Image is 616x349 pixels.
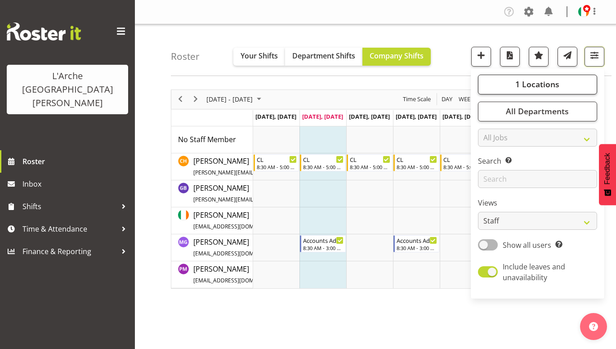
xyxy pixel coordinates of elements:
[347,154,393,171] div: Christopher Hill"s event - CL Begin From Wednesday, October 8, 2025 at 8:30:00 AM GMT+13:00 Ends ...
[171,261,253,288] td: Priyadharshini Mani resource
[22,245,117,258] span: Finance & Reporting
[241,51,278,61] span: Your Shifts
[193,223,325,230] span: [EMAIL_ADDRESS][DOMAIN_NAME][PERSON_NAME]
[7,22,81,40] img: Rosterit website logo
[253,126,580,288] table: Timeline Week of October 7, 2025
[193,237,319,258] span: [PERSON_NAME]
[16,69,119,110] div: L'Arche [GEOGRAPHIC_DATA][PERSON_NAME]
[285,48,362,66] button: Department Shifts
[396,112,437,121] span: [DATE], [DATE]
[503,240,551,250] span: Show all users
[443,155,484,164] div: CL
[397,236,437,245] div: Accounts Admin
[397,155,437,164] div: CL
[478,102,597,121] button: All Departments
[362,48,431,66] button: Company Shifts
[457,94,476,105] button: Timeline Week
[233,48,285,66] button: Your Shifts
[303,163,344,170] div: 8:30 AM - 5:00 PM
[578,6,589,17] img: karen-herbertec8822bb792fe198587cb32955ab4160.png
[193,210,361,231] a: [PERSON_NAME][EMAIL_ADDRESS][DOMAIN_NAME][PERSON_NAME]
[193,169,367,176] span: [PERSON_NAME][EMAIL_ADDRESS][DOMAIN_NAME][PERSON_NAME]
[193,237,319,258] a: [PERSON_NAME][EMAIL_ADDRESS][DOMAIN_NAME]
[203,90,267,109] div: October 06 - 12, 2025
[173,90,188,109] div: previous period
[171,180,253,207] td: Gillian Bradshaw resource
[193,196,367,203] span: [PERSON_NAME][EMAIL_ADDRESS][DOMAIN_NAME][PERSON_NAME]
[303,155,344,164] div: CL
[402,94,433,105] button: Time Scale
[515,79,559,89] span: 1 Locations
[292,51,355,61] span: Department Shifts
[478,75,597,94] button: 1 Locations
[478,170,597,188] input: Search
[171,126,253,153] td: No Staff Member resource
[254,154,299,171] div: Christopher Hill"s event - CL Begin From Monday, October 6, 2025 at 8:30:00 AM GMT+13:00 Ends At ...
[370,51,424,61] span: Company Shifts
[529,47,549,67] button: Highlight an important date within the roster.
[478,156,597,166] label: Search
[471,47,491,67] button: Add a new shift
[190,94,202,105] button: Next
[22,155,130,168] span: Roster
[193,183,403,204] span: [PERSON_NAME]
[503,262,565,282] span: Include leaves and unavailability
[178,134,236,144] span: No Staff Member
[603,153,612,184] span: Feedback
[193,156,403,177] a: [PERSON_NAME][PERSON_NAME][EMAIL_ADDRESS][DOMAIN_NAME][PERSON_NAME]
[302,112,343,121] span: [DATE], [DATE]
[402,94,432,105] span: Time Scale
[478,197,597,208] label: Views
[397,244,437,251] div: 8:30 AM - 3:00 PM
[349,112,390,121] span: [DATE], [DATE]
[171,51,200,62] h4: Roster
[193,183,403,204] a: [PERSON_NAME][PERSON_NAME][EMAIL_ADDRESS][DOMAIN_NAME][PERSON_NAME]
[300,235,346,252] div: Michelle Gillard"s event - Accounts Admin Begin From Tuesday, October 7, 2025 at 8:30:00 AM GMT+1...
[350,155,390,164] div: CL
[585,47,604,67] button: Filter Shifts
[458,94,475,105] span: Week
[558,47,577,67] button: Send a list of all shifts for the selected filtered period to all rostered employees.
[440,154,486,171] div: Christopher Hill"s event - CL Begin From Friday, October 10, 2025 at 8:30:00 AM GMT+13:00 Ends At...
[22,177,130,191] span: Inbox
[257,163,297,170] div: 8:30 AM - 5:00 PM
[393,154,439,171] div: Christopher Hill"s event - CL Begin From Thursday, October 9, 2025 at 8:30:00 AM GMT+13:00 Ends A...
[193,264,361,285] a: [PERSON_NAME][EMAIL_ADDRESS][DOMAIN_NAME][PERSON_NAME]
[300,154,346,171] div: Christopher Hill"s event - CL Begin From Tuesday, October 7, 2025 at 8:30:00 AM GMT+13:00 Ends At...
[397,163,437,170] div: 8:30 AM - 5:00 PM
[171,207,253,234] td: Karen Herbert resource
[589,322,598,331] img: help-xxl-2.png
[303,244,344,251] div: 8:30 AM - 3:00 PM
[257,155,297,164] div: CL
[22,222,117,236] span: Time & Attendance
[506,106,569,116] span: All Departments
[193,277,325,284] span: [EMAIL_ADDRESS][DOMAIN_NAME][PERSON_NAME]
[255,112,296,121] span: [DATE], [DATE]
[599,144,616,205] button: Feedback - Show survey
[193,156,403,177] span: [PERSON_NAME]
[500,47,520,67] button: Download a PDF of the roster according to the set date range.
[188,90,203,109] div: next period
[441,94,453,105] span: Day
[440,94,454,105] button: Timeline Day
[443,163,484,170] div: 8:30 AM - 5:00 PM
[193,210,361,231] span: [PERSON_NAME]
[193,264,361,285] span: [PERSON_NAME]
[178,134,236,145] a: No Staff Member
[171,153,253,180] td: Christopher Hill resource
[193,250,283,257] span: [EMAIL_ADDRESS][DOMAIN_NAME]
[171,234,253,261] td: Michelle Gillard resource
[350,163,390,170] div: 8:30 AM - 5:00 PM
[205,94,254,105] span: [DATE] - [DATE]
[174,94,187,105] button: Previous
[171,89,580,289] div: Timeline Week of October 7, 2025
[442,112,483,121] span: [DATE], [DATE]
[22,200,117,213] span: Shifts
[205,94,265,105] button: October 2025
[393,235,439,252] div: Michelle Gillard"s event - Accounts Admin Begin From Thursday, October 9, 2025 at 8:30:00 AM GMT+...
[303,236,344,245] div: Accounts Admin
